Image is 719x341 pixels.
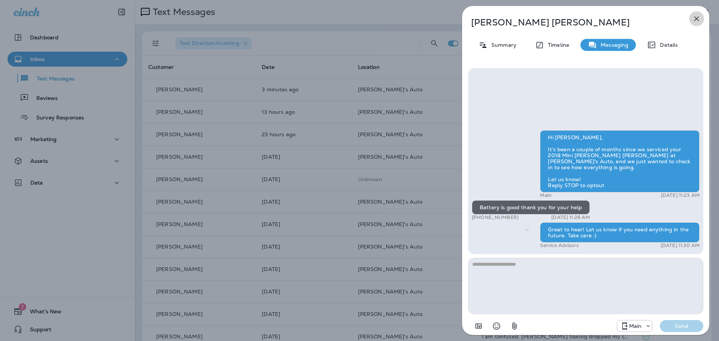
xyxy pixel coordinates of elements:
p: [DATE] 11:23 AM [661,192,700,198]
p: Summary [488,42,516,48]
div: Hi [PERSON_NAME], It’s been a couple of months since we serviced your 2018 Mini [PERSON_NAME] [PE... [540,130,700,192]
p: Service Advisors [540,243,578,249]
p: [DATE] 11:26 AM [551,214,590,220]
p: [PERSON_NAME] [PERSON_NAME] [471,17,676,28]
div: Battery is good thank you for your help [472,200,590,214]
p: Timeline [544,42,569,48]
button: Add in a premade template [471,319,486,334]
span: Sent [525,226,529,232]
p: Messaging [597,42,628,48]
p: [DATE] 11:30 AM [661,243,700,249]
button: Select an emoji [489,319,504,334]
p: Main [629,323,642,329]
p: Main [540,192,552,198]
p: [PHONE_NUMBER] [472,214,519,220]
div: Great to hear! Let us know if you need anything in the future. Take care :) [540,222,700,243]
div: +1 (941) 231-4423 [617,322,652,331]
p: Details [656,42,678,48]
